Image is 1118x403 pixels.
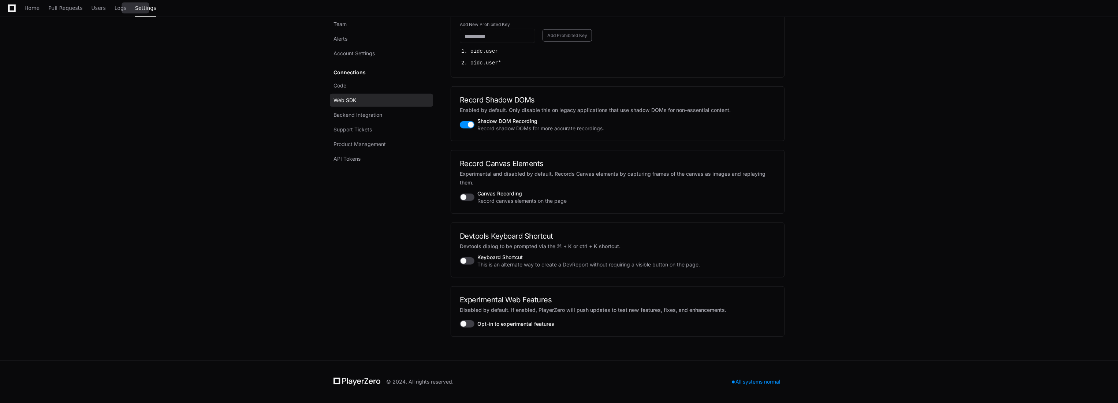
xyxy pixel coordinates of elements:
[333,50,375,57] span: Account Settings
[477,197,567,205] span: Record canvas elements on the page
[460,232,775,240] h2: Devtools Keyboard Shortcut
[330,123,433,136] a: Support Tickets
[333,82,346,89] span: Code
[333,97,356,104] span: Web SDK
[25,6,40,10] span: Home
[330,108,433,122] a: Backend Integration
[460,306,775,314] p: Disabled by default. If enabled, PlayerZero will push updates to test new features, fixes, and en...
[330,32,433,45] a: Alerts
[330,138,433,151] a: Product Management
[333,20,347,28] span: Team
[461,60,514,67] h5: 2. oidc.user*
[477,261,700,268] span: This is an alternate way to create a DevReport without requiring a visible button on the page.
[543,29,592,42] button: Add Prohibited Key
[92,6,106,10] span: Users
[477,320,775,328] span: Opt-in to experimental features
[333,141,386,148] span: Product Management
[333,35,347,42] span: Alerts
[727,377,785,387] div: All systems normal
[460,159,775,168] h2: Record Canvas Elements
[330,79,433,92] a: Code
[333,155,361,163] span: API Tokens
[386,378,454,385] div: © 2024. All rights reserved.
[330,47,433,60] a: Account Settings
[460,242,775,251] p: Devtools dialog to be prompted via the ⌘ + K or ctrl + K shortcut.
[461,48,511,55] h5: 1. oidc.user
[460,295,775,304] h2: Experimental Web Features
[477,125,604,132] span: Record shadow DOMs for more accurate recordings.
[333,126,372,133] span: Support Tickets
[477,254,700,261] span: Keyboard Shortcut
[330,152,433,165] a: API Tokens
[333,111,382,119] span: Backend Integration
[460,22,535,27] label: Add New Prohibited Key
[460,169,775,187] p: Experimental and disabled by default. Records Canvas elements by capturing frames of the canvas a...
[135,6,156,10] span: Settings
[48,6,82,10] span: Pull Requests
[330,94,433,107] a: Web SDK
[477,190,567,197] span: Canvas Recording
[330,18,433,31] a: Team
[115,6,126,10] span: Logs
[460,106,775,115] p: Enabled by default. Only disable this on legacy applications that use shadow DOMs for non-essenti...
[477,117,604,125] span: Shadow DOM Recording
[460,96,775,104] h2: Record Shadow DOMs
